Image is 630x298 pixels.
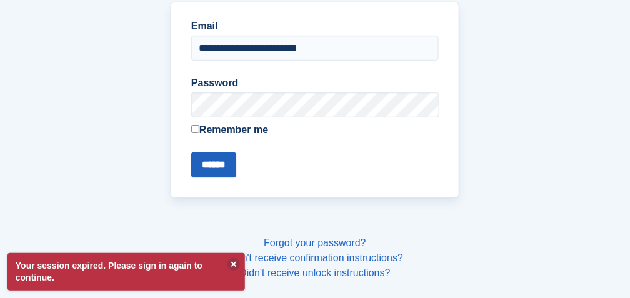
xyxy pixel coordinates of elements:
input: Remember me [191,125,199,133]
p: Your session expired. Please sign in again to continue. [7,253,245,291]
label: Remember me [191,122,439,137]
a: Didn't receive confirmation instructions? [227,252,403,263]
label: Email [191,19,439,34]
a: Forgot your password? [264,237,366,248]
label: Password [191,76,439,91]
a: Didn't receive unlock instructions? [239,267,390,278]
